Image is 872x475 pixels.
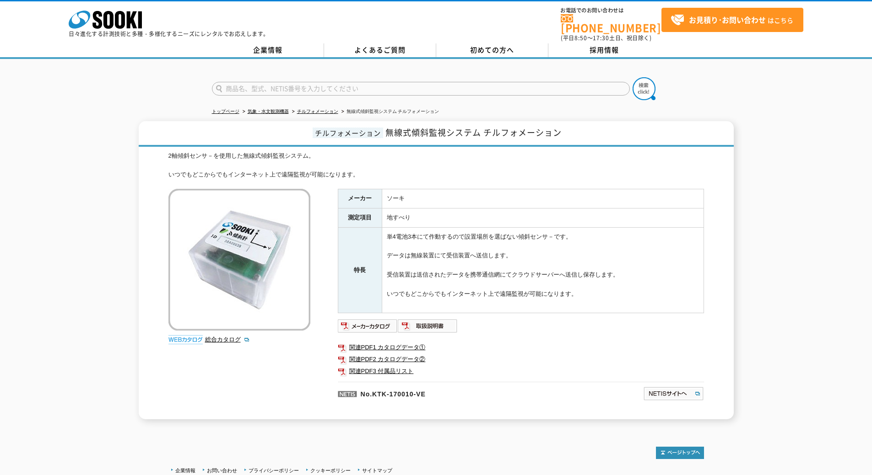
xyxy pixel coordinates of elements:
a: よくあるご質問 [324,43,436,57]
a: サイトマップ [362,468,392,473]
p: 日々進化する計測技術と多種・多様化するニーズにレンタルでお応えします。 [69,31,269,37]
a: 関連PDF3 付属品リスト [338,365,704,377]
div: 2軸傾斜センサ－を使用した無線式傾斜監視システム。 いつでもどこからでもインターネット上で遠隔監視が可能になります。 [168,151,704,180]
th: メーカー [338,189,382,208]
a: お見積り･お問い合わせはこちら [661,8,803,32]
a: クッキーポリシー [310,468,351,473]
img: 取扱説明書 [398,319,458,333]
img: NETISサイトへ [643,386,704,401]
img: webカタログ [168,335,203,344]
td: 単4電池3本にて作動するので設置場所を選ばない傾斜センサ－です。 データは無線装置にて受信装置へ送信します。 受信装置は送信されたデータを携帯通信網にてクラウドサーバーへ送信し保存します。 いつ... [382,227,704,313]
a: 取扱説明書 [398,325,458,331]
input: 商品名、型式、NETIS番号を入力してください [212,82,630,96]
a: 関連PDF1 カタログデータ① [338,342,704,353]
a: メーカーカタログ [338,325,398,331]
li: 無線式傾斜監視システム チルフォメーション [340,107,439,117]
a: [PHONE_NUMBER] [561,14,661,33]
img: 無線式傾斜監視システム チルフォメーション [168,189,310,331]
a: 気象・水文観測機器 [248,109,289,114]
span: 初めての方へ [470,45,514,55]
a: チルフォメーション [297,109,338,114]
a: 企業情報 [212,43,324,57]
a: 関連PDF2 カタログデータ② [338,353,704,365]
a: 初めての方へ [436,43,548,57]
span: はこちら [671,13,793,27]
strong: お見積り･お問い合わせ [689,14,766,25]
img: btn_search.png [633,77,655,100]
a: お問い合わせ [207,468,237,473]
img: メーカーカタログ [338,319,398,333]
a: 採用情報 [548,43,661,57]
p: No.KTK-170010-VE [338,382,555,404]
span: 無線式傾斜監視システム チルフォメーション [385,126,562,139]
a: プライバシーポリシー [249,468,299,473]
a: 総合カタログ [205,336,250,343]
td: 地すべり [382,208,704,228]
span: 17:30 [593,34,609,42]
span: チルフォメーション [313,128,383,138]
a: トップページ [212,109,239,114]
th: 特長 [338,227,382,313]
img: トップページへ [656,447,704,459]
span: (平日 ～ 土日、祝日除く) [561,34,651,42]
span: お電話でのお問い合わせは [561,8,661,13]
span: 8:50 [574,34,587,42]
a: 企業情報 [175,468,195,473]
th: 測定項目 [338,208,382,228]
td: ソーキ [382,189,704,208]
